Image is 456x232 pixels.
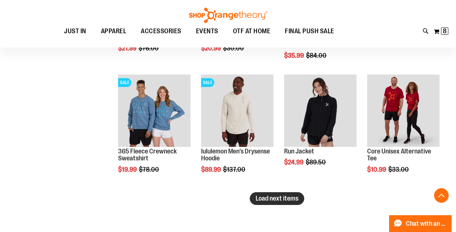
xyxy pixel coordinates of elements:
a: Product image for Core Unisex Alternative Tee [367,75,440,148]
span: ACCESSORIES [141,23,181,39]
span: $33.00 [388,166,410,173]
a: OTF AT HOME [226,23,278,40]
a: lululemon Men's Drysense Hoodie [201,148,270,162]
span: $20.99 [201,45,222,52]
div: product [197,71,277,192]
span: $137.00 [223,166,246,173]
span: $21.99 [118,45,137,52]
img: Product image for Run Jacket [284,75,357,147]
button: Load next items [250,192,304,205]
span: $78.00 [139,166,160,173]
span: JUST IN [64,23,86,39]
span: $76.00 [139,45,160,52]
button: Back To Top [434,188,449,203]
span: FINAL PUSH SALE [285,23,334,39]
a: Core Unisex Alternative Tee [367,148,431,162]
span: OTF AT HOME [233,23,271,39]
a: APPAREL [94,23,134,40]
div: product [114,71,194,192]
span: EVENTS [196,23,218,39]
a: ACCESSORIES [133,23,189,40]
span: $89.99 [201,166,222,173]
div: product [280,71,360,185]
span: $89.50 [306,159,327,166]
img: Product image for Core Unisex Alternative Tee [367,75,440,147]
span: 8 [443,27,446,35]
img: 365 Fleece Crewneck Sweatshirt [118,75,191,147]
span: $30.00 [223,45,245,52]
img: Shop Orangetheory [188,8,268,23]
img: Product image for lululemon Mens Drysense Hoodie Bone [201,75,274,147]
span: SALE [118,78,131,87]
a: Product image for lululemon Mens Drysense Hoodie BoneSALE [201,75,274,148]
span: $35.99 [284,52,305,59]
span: SALE [201,78,214,87]
div: product [363,71,443,192]
a: 365 Fleece Crewneck Sweatshirt [118,148,177,162]
a: JUST IN [57,23,94,40]
a: FINAL PUSH SALE [278,23,342,39]
span: $19.99 [118,166,138,173]
span: Chat with an Expert [406,220,447,227]
a: 365 Fleece Crewneck SweatshirtSALE [118,75,191,148]
button: Chat with an Expert [389,215,452,232]
a: Run Jacket [284,148,314,155]
span: Load next items [256,195,298,202]
span: $84.00 [306,52,328,59]
span: $24.99 [284,159,305,166]
a: Unisex French [PERSON_NAME] Pullover Hoodie [284,26,351,48]
a: EVENTS [189,23,226,40]
a: Product image for Run Jacket [284,75,357,148]
span: APPAREL [101,23,127,39]
span: $10.99 [367,166,387,173]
